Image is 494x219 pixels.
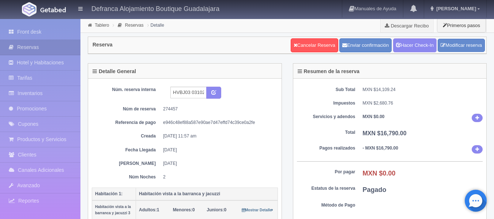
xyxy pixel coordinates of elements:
a: Reservas [125,23,144,28]
b: MXN $0.00 [363,114,385,119]
a: Hacer Check-In [393,38,437,52]
dt: Núm Noches [97,174,156,180]
li: Detalle [146,22,166,29]
dd: 274457 [163,106,272,112]
b: Habitación 1: [95,191,122,196]
dd: [DATE] [163,147,272,153]
dt: Por pagar [297,169,355,175]
button: Primeros pasos [437,18,486,33]
strong: Adultos: [139,207,157,212]
dt: Referencia de pago [97,120,156,126]
a: Tablero [95,23,109,28]
span: 0 [207,207,226,212]
b: Pagado [363,186,386,193]
dt: Pagos realizados [297,145,355,151]
dt: Total [297,129,355,136]
small: Habitación vista a la barranca y jacuzzi 3 [95,205,131,215]
dt: Núm. reserva interna [97,87,156,93]
dd: MXN $14,109.24 [363,87,483,93]
dd: 2 [163,174,272,180]
dt: Estatus de la reserva [297,185,355,192]
dt: Núm de reserva [97,106,156,112]
b: MXN $16,790.00 [363,130,407,136]
b: MXN $0.00 [363,170,396,177]
dt: [PERSON_NAME] [97,161,156,167]
th: Habitación vista a la barranca y jacuzzi [136,188,278,200]
button: Enviar confirmación [339,38,392,52]
dd: [DATE] [163,161,272,167]
h4: Detalle General [93,69,136,74]
dt: Método de Pago [297,202,355,208]
span: 1 [139,207,159,212]
dt: Fecha Llegada [97,147,156,153]
img: Getabed [40,7,66,12]
small: Mostrar Detalle [242,208,274,212]
strong: Juniors: [207,207,224,212]
dt: Servicios y adendos [297,114,355,120]
strong: Menores: [173,207,192,212]
img: Getabed [22,2,37,16]
dd: e946c48ef88a587e90ae7d47effd74c39ce0a2fe [163,120,272,126]
a: Modificar reserva [438,39,485,52]
span: [PERSON_NAME] [434,6,476,11]
h4: Resumen de la reserva [298,69,360,74]
a: Cancelar Reserva [291,38,338,52]
h4: Defranca Alojamiento Boutique Guadalajara [91,4,219,13]
dd: MXN $2,680.76 [363,100,483,106]
dt: Creada [97,133,156,139]
a: Descargar Recibo [381,18,433,33]
a: Mostrar Detalle [242,207,274,212]
span: 0 [173,207,195,212]
dd: [DATE] 11:57 am [163,133,272,139]
b: - MXN $16,790.00 [363,146,398,151]
dt: Impuestos [297,100,355,106]
h4: Reserva [93,42,113,48]
dt: Sub Total [297,87,355,93]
